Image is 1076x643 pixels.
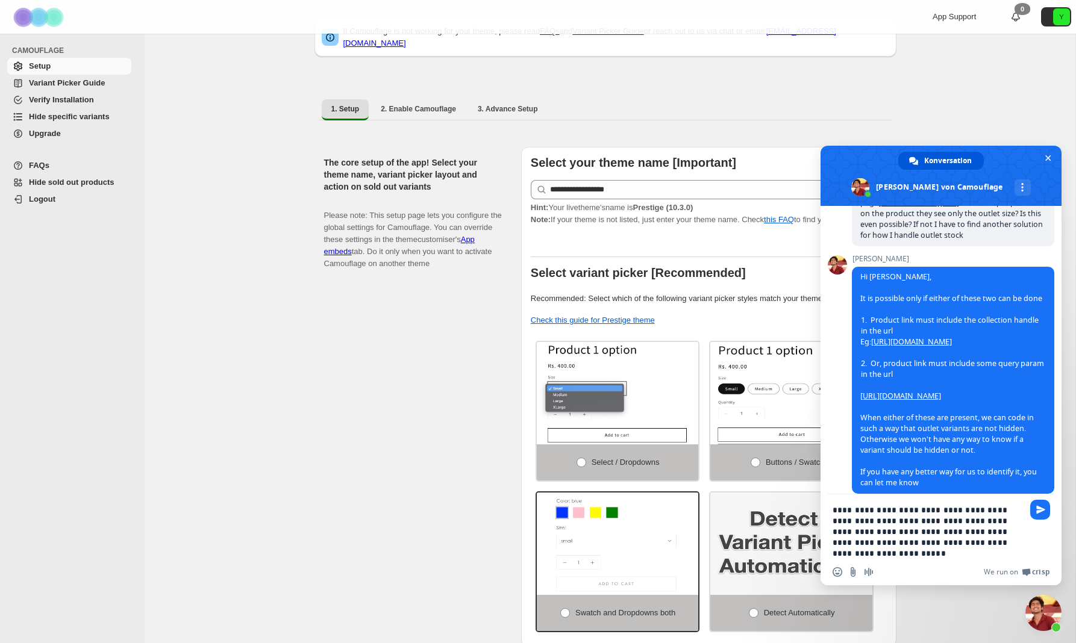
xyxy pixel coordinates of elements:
a: Check this guide for Prestige theme [531,315,655,325]
span: Chat schließen [1042,152,1054,164]
span: CAMOUFLAGE [12,46,136,55]
span: Verify Installation [29,95,94,104]
span: Upgrade [29,129,61,138]
span: Or, product link must include some query param in the url [861,358,1045,380]
span: Swatch and Dropdowns both [575,608,675,617]
a: Logout [7,191,131,208]
span: Your live theme's name is [531,203,693,212]
strong: Prestige (10.3.0) [633,203,693,212]
text: Y [1059,13,1064,20]
img: Camouflage [10,1,70,34]
span: App Support [933,12,976,21]
p: If Camouflage is not working for your theme, please read and or reach out to us via chat or email: [343,25,889,49]
img: Select / Dropdowns [537,342,699,444]
span: Product link must include the collection handle in the url [861,315,1045,337]
span: [PERSON_NAME] [852,255,1054,263]
span: Hi [PERSON_NAME], It is possible only if either of these two can be done Eg: When either of these... [860,272,1046,488]
a: FAQs [7,157,131,174]
span: Buttons / Swatches [766,458,833,467]
span: Variant Picker Guide [29,78,105,87]
span: 3. Advance Setup [478,104,538,114]
span: Datei senden [848,567,858,577]
b: Select your theme name [Important] [531,156,736,169]
a: Hide specific variants [7,108,131,125]
img: Buttons / Swatches [710,342,872,444]
a: this FAQ [764,215,794,224]
span: 2. Enable Camouflage [381,104,456,114]
strong: Note: [531,215,551,224]
span: We run on [984,567,1018,577]
a: Hide sold out products [7,174,131,191]
span: Audionachricht aufzeichnen [864,567,874,577]
div: 0 [1015,3,1030,15]
span: Hide sold out products [29,178,114,187]
a: We run onCrisp [984,567,1049,577]
textarea: Verfassen Sie Ihre Nachricht… [833,505,1023,559]
span: 1. Setup [331,104,360,114]
img: Detect Automatically [710,492,872,595]
a: 0 [1010,11,1022,23]
span: Konversation [924,152,972,170]
h2: The core setup of the app! Select your theme name, variant picker layout and action on sold out v... [324,157,502,193]
b: Select variant picker [Recommended] [531,266,746,279]
span: Setup [29,61,51,70]
p: Recommended: Select which of the following variant picker styles match your theme. [531,293,887,305]
span: Crisp [1032,567,1049,577]
span: Hide specific variants [29,112,110,121]
button: Avatar with initials Y [1041,7,1071,26]
img: Swatch and Dropdowns both [537,492,699,595]
a: Variant Picker Guide [7,75,131,92]
span: Logout [29,194,55,203]
span: FAQs [29,161,49,170]
strong: Hint: [531,203,549,212]
p: If your theme is not listed, just enter your theme name. Check to find your theme name. [531,202,887,226]
span: Detect Automatically [764,608,835,617]
a: Upgrade [7,125,131,142]
a: Verify Installation [7,92,131,108]
span: Senden Sie [1030,500,1050,520]
p: Please note: This setup page lets you configure the global settings for Camouflage. You can overr... [324,197,502,270]
div: Konversation [898,152,984,170]
a: Setup [7,58,131,75]
a: [URL][DOMAIN_NAME] [871,337,952,347]
span: Einen Emoji einfügen [833,567,842,577]
span: Avatar with initials Y [1053,8,1070,25]
span: Select / Dropdowns [592,458,660,467]
div: Chat schließen [1025,595,1062,631]
div: Mehr Kanäle [1015,179,1031,196]
a: [URL][DOMAIN_NAME] [860,391,941,401]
